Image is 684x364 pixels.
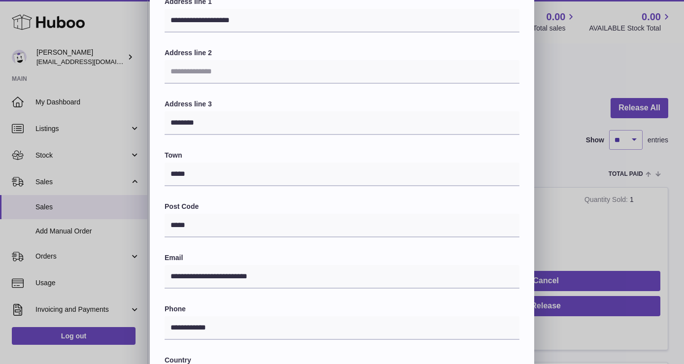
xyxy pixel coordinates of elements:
[165,253,519,263] label: Email
[165,48,519,58] label: Address line 2
[165,304,519,314] label: Phone
[165,99,519,109] label: Address line 3
[165,151,519,160] label: Town
[165,202,519,211] label: Post Code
